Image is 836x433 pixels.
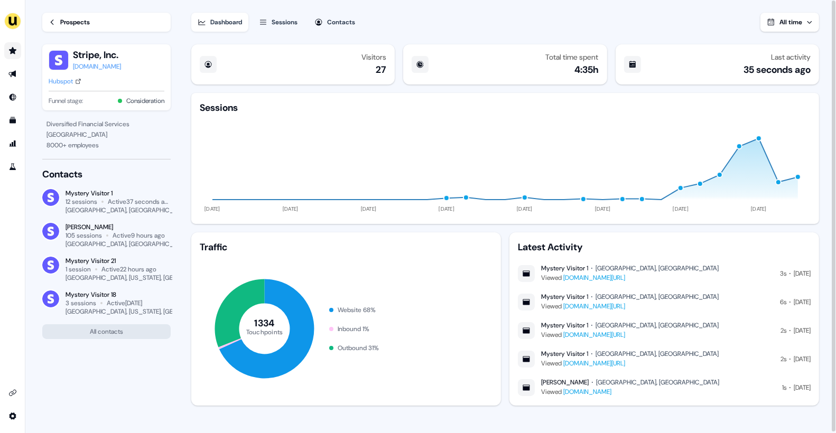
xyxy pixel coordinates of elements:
[596,321,719,330] div: [GEOGRAPHIC_DATA], [GEOGRAPHIC_DATA]
[794,325,811,336] div: [DATE]
[760,13,819,32] button: All time
[563,331,625,339] a: [DOMAIN_NAME][URL]
[4,135,21,152] a: Go to attribution
[42,13,171,32] a: Prospects
[596,264,719,272] div: [GEOGRAPHIC_DATA], [GEOGRAPHIC_DATA]
[210,17,242,27] div: Dashboard
[361,53,386,61] div: Visitors
[66,299,96,307] div: 3 sessions
[66,307,224,316] div: [GEOGRAPHIC_DATA], [US_STATE], [GEOGRAPHIC_DATA]
[327,17,355,27] div: Contacts
[780,297,786,307] div: 6s
[272,17,298,27] div: Sessions
[200,101,238,114] div: Sessions
[66,274,224,282] div: [GEOGRAPHIC_DATA], [US_STATE], [GEOGRAPHIC_DATA]
[283,205,299,212] tspan: [DATE]
[60,17,90,27] div: Prospects
[439,205,454,212] tspan: [DATE]
[517,205,533,212] tspan: [DATE]
[781,325,786,336] div: 2s
[541,330,719,340] div: Viewed
[673,205,689,212] tspan: [DATE]
[541,378,589,387] div: [PERSON_NAME]
[42,168,171,181] div: Contacts
[107,299,142,307] div: Active [DATE]
[4,384,21,401] a: Go to integrations
[794,268,811,279] div: [DATE]
[113,231,165,240] div: Active 9 hours ago
[782,382,786,393] div: 1s
[126,96,164,106] button: Consideration
[546,53,599,61] div: Total time spent
[338,305,376,315] div: Website 68 %
[596,293,719,301] div: [GEOGRAPHIC_DATA], [GEOGRAPHIC_DATA]
[563,388,611,396] a: [DOMAIN_NAME]
[66,206,190,214] div: [GEOGRAPHIC_DATA], [GEOGRAPHIC_DATA]
[596,350,719,358] div: [GEOGRAPHIC_DATA], [GEOGRAPHIC_DATA]
[338,343,379,353] div: Outbound 31 %
[191,13,248,32] button: Dashboard
[541,358,719,369] div: Viewed
[49,96,83,106] span: Funnel stage:
[4,408,21,425] a: Go to integrations
[4,42,21,59] a: Go to prospects
[308,13,361,32] button: Contacts
[338,324,369,334] div: Inbound 1 %
[751,205,767,212] tspan: [DATE]
[66,189,171,197] div: Mystery Visitor 1
[49,76,73,87] div: Hubspot
[541,272,719,283] div: Viewed
[563,359,625,368] a: [DOMAIN_NAME][URL]
[101,265,156,274] div: Active 22 hours ago
[66,240,190,248] div: [GEOGRAPHIC_DATA], [GEOGRAPHIC_DATA]
[246,328,283,336] tspan: Touchpoints
[66,265,91,274] div: 1 session
[254,317,274,330] tspan: 1334
[563,302,625,310] a: [DOMAIN_NAME][URL]
[66,290,171,299] div: Mystery Visitor 18
[66,197,97,206] div: 12 sessions
[4,158,21,175] a: Go to experiments
[596,378,719,387] div: [GEOGRAPHIC_DATA], [GEOGRAPHIC_DATA]
[794,297,811,307] div: [DATE]
[575,63,599,76] div: 4:35h
[42,324,171,339] button: All contacts
[108,197,171,206] div: Active 37 seconds ago
[49,76,81,87] a: Hubspot
[541,350,588,358] div: Mystery Visitor 1
[744,63,811,76] div: 35 seconds ago
[361,205,377,212] tspan: [DATE]
[66,223,171,231] div: [PERSON_NAME]
[4,89,21,106] a: Go to Inbound
[66,231,102,240] div: 105 sessions
[205,205,220,212] tspan: [DATE]
[376,63,386,76] div: 27
[66,257,171,265] div: Mystery Visitor 21
[541,321,588,330] div: Mystery Visitor 1
[541,301,719,312] div: Viewed
[541,387,719,397] div: Viewed
[4,112,21,129] a: Go to templates
[781,354,786,364] div: 2s
[47,129,166,140] div: [GEOGRAPHIC_DATA]
[794,382,811,393] div: [DATE]
[518,241,811,253] div: Latest Activity
[780,268,786,279] div: 3s
[200,241,493,253] div: Traffic
[253,13,304,32] button: Sessions
[771,53,811,61] div: Last activity
[595,205,611,212] tspan: [DATE]
[563,274,625,282] a: [DOMAIN_NAME][URL]
[794,354,811,364] div: [DATE]
[541,293,588,301] div: Mystery Visitor 1
[47,119,166,129] div: Diversified Financial Services
[4,65,21,82] a: Go to outbound experience
[47,140,166,150] div: 8000 + employees
[779,18,802,26] span: All time
[73,61,121,72] a: [DOMAIN_NAME]
[73,49,121,61] button: Stripe, Inc.
[541,264,588,272] div: Mystery Visitor 1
